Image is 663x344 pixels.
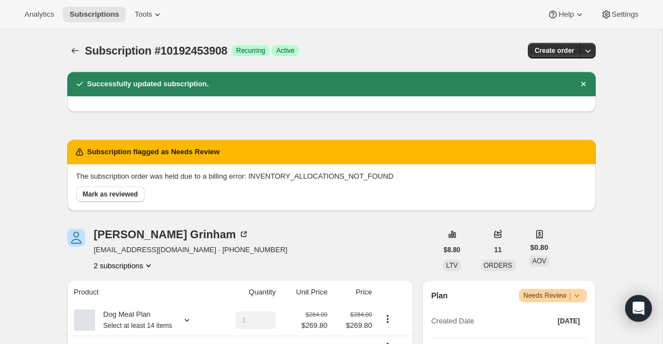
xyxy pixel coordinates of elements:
[63,7,126,22] button: Subscriptions
[83,190,138,199] span: Mark as reviewed
[215,280,279,304] th: Quantity
[87,146,220,158] h2: Subscription flagged as Needs Review
[350,311,372,318] small: $284.00
[494,245,502,254] span: 11
[488,242,508,258] button: 11
[236,46,265,55] span: Recurring
[576,76,591,92] button: Dismiss notification
[379,313,397,325] button: Product actions
[276,46,295,55] span: Active
[594,7,645,22] button: Settings
[437,242,467,258] button: $8.80
[558,317,580,326] span: [DATE]
[301,320,328,331] span: $269.80
[569,291,571,300] span: |
[431,316,474,327] span: Created Date
[334,320,372,331] span: $269.80
[558,10,573,19] span: Help
[306,311,328,318] small: $284.00
[87,78,209,90] h2: Successfully updated subscription.
[76,186,145,202] button: Mark as reviewed
[431,290,448,301] h2: Plan
[67,280,215,304] th: Product
[67,229,85,247] span: Sebastian Grinham
[67,43,83,58] button: Subscriptions
[530,242,548,253] span: $0.80
[128,7,170,22] button: Tools
[103,322,172,330] small: Select at least 14 items
[625,295,652,322] div: Open Intercom Messenger
[76,171,587,182] p: The subscription order was held due to a billing error: INVENTORY_ALLOCATIONS_NOT_FOUND
[541,7,591,22] button: Help
[94,260,155,271] button: Product actions
[446,262,458,269] span: LTV
[94,244,288,255] span: [EMAIL_ADDRESS][DOMAIN_NAME] · [PHONE_NUMBER]
[135,10,152,19] span: Tools
[551,313,587,329] button: [DATE]
[535,46,574,55] span: Create order
[24,10,54,19] span: Analytics
[523,290,582,301] span: Needs Review
[279,280,331,304] th: Unit Price
[94,229,250,240] div: [PERSON_NAME] Grinham
[95,309,172,331] div: Dog Meal Plan
[528,43,581,58] button: Create order
[484,262,512,269] span: ORDERS
[612,10,639,19] span: Settings
[532,257,546,265] span: AOV
[18,7,61,22] button: Analytics
[85,45,227,57] span: Subscription #10192453908
[331,280,375,304] th: Price
[444,245,461,254] span: $8.80
[70,10,119,19] span: Subscriptions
